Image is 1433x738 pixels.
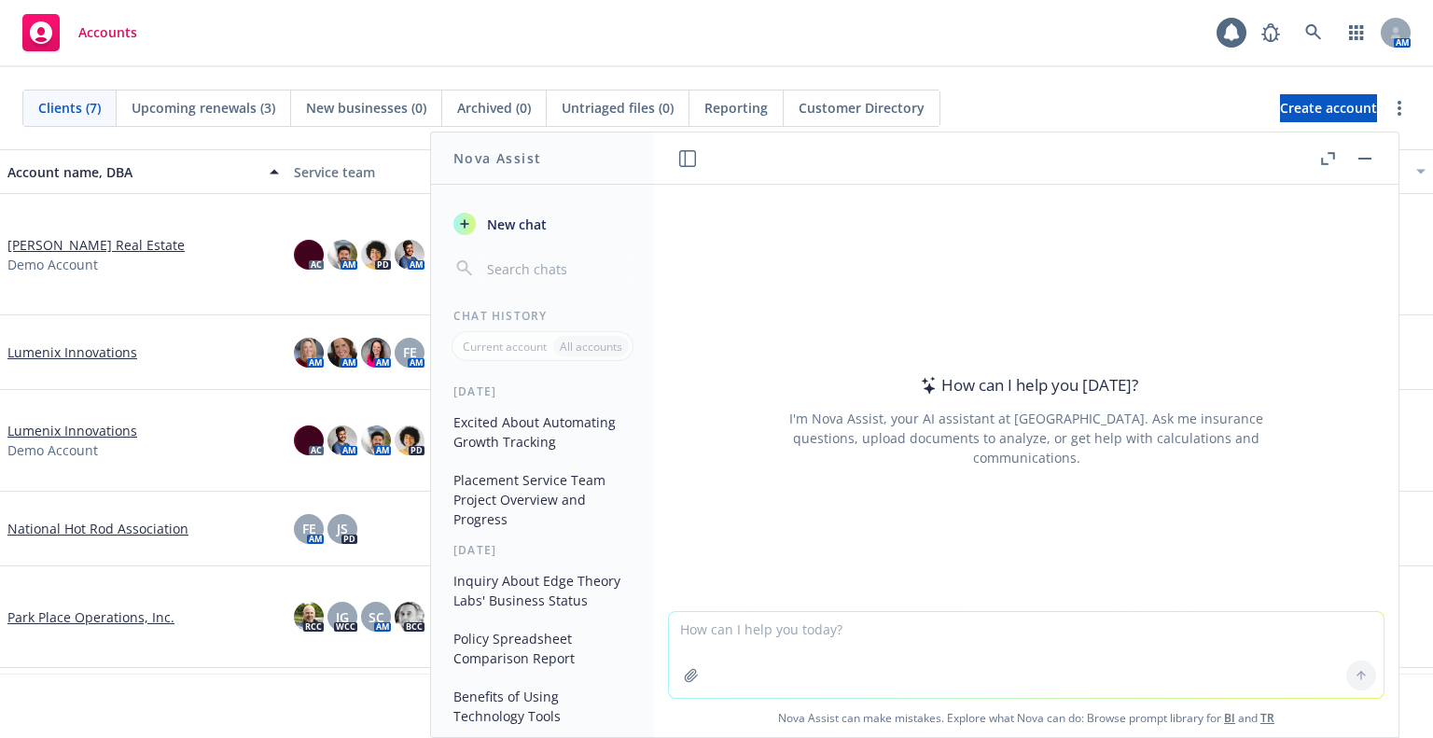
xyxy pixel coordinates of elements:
[446,407,639,457] button: Excited About Automating Growth Tracking
[327,425,357,455] img: photo
[361,240,391,270] img: photo
[1338,14,1375,51] a: Switch app
[7,162,258,182] div: Account name, DBA
[431,383,654,399] div: [DATE]
[7,342,137,362] a: Lumenix Innovations
[294,162,565,182] div: Service team
[1388,97,1411,119] a: more
[1280,94,1377,122] a: Create account
[463,339,547,355] p: Current account
[294,602,324,632] img: photo
[7,440,98,460] span: Demo Account
[560,339,622,355] p: All accounts
[7,235,185,255] a: [PERSON_NAME] Real Estate
[446,465,639,535] button: Placement Service Team Project Overview and Progress
[562,98,674,118] span: Untriaged files (0)
[7,255,98,274] span: Demo Account
[764,409,1288,467] div: I'm Nova Assist, your AI assistant at [GEOGRAPHIC_DATA]. Ask me insurance questions, upload docum...
[453,148,541,168] h1: Nova Assist
[915,373,1138,397] div: How can I help you [DATE]?
[661,699,1391,737] span: Nova Assist can make mistakes. Explore what Nova can do: Browse prompt library for and
[431,542,654,558] div: [DATE]
[369,607,384,627] span: SC
[446,207,639,241] button: New chat
[395,240,424,270] img: photo
[457,98,531,118] span: Archived (0)
[306,98,426,118] span: New businesses (0)
[1252,14,1289,51] a: Report a Bug
[327,338,357,368] img: photo
[294,240,324,270] img: photo
[1280,91,1377,126] span: Create account
[361,425,391,455] img: photo
[403,342,417,362] span: FE
[1295,14,1332,51] a: Search
[327,240,357,270] img: photo
[395,425,424,455] img: photo
[294,425,324,455] img: photo
[446,565,639,616] button: Inquiry About Edge Theory Labs' Business Status
[446,623,639,674] button: Policy Spreadsheet Comparison Report
[7,519,188,538] a: National Hot Rod Association
[337,519,348,538] span: JS
[1224,710,1235,726] a: BI
[446,681,639,731] button: Benefits of Using Technology Tools
[483,215,547,234] span: New chat
[799,98,925,118] span: Customer Directory
[431,308,654,324] div: Chat History
[336,607,349,627] span: JG
[132,98,275,118] span: Upcoming renewals (3)
[294,338,324,368] img: photo
[704,98,768,118] span: Reporting
[78,25,137,40] span: Accounts
[15,7,145,59] a: Accounts
[286,149,573,194] button: Service team
[1260,710,1274,726] a: TR
[302,519,316,538] span: FE
[38,98,101,118] span: Clients (7)
[7,607,174,627] a: Park Place Operations, Inc.
[395,602,424,632] img: photo
[483,256,632,282] input: Search chats
[7,421,137,440] a: Lumenix Innovations
[361,338,391,368] img: photo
